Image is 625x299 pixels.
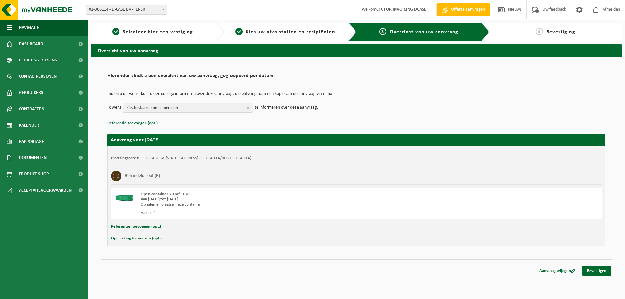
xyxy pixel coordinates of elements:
[107,92,605,96] p: Indien u dit wenst kunt u een collega informeren over deze aanvraag, die ontvangt dan een kopie v...
[19,52,57,68] span: Bedrijfsgegevens
[111,137,160,143] strong: Aanvraag voor [DATE]
[19,85,43,101] span: Gebruikers
[19,166,49,182] span: Product Shop
[141,197,178,201] strong: Van [DATE] tot [DATE]
[19,101,44,117] span: Contracten
[146,156,251,161] td: D-CASE BV, [STREET_ADDRESS] (01-066114/BUS, 01-066114)
[227,28,344,36] a: 2Kies uw afvalstoffen en recipiënten
[536,28,543,35] span: 4
[141,202,382,207] div: Ophalen en plaatsen lege container
[123,29,193,34] span: Selecteer hier een vestiging
[19,133,44,150] span: Rapportage
[19,20,39,36] span: Navigatie
[86,5,167,15] span: 01-066114 - D-CASE BV - IEPER
[19,182,72,198] span: Acceptatievoorwaarden
[19,117,39,133] span: Kalender
[246,29,335,34] span: Kies uw afvalstoffen en recipiënten
[141,211,382,216] div: Aantal: 1
[535,266,580,276] a: Aanvraag wijzigen
[126,103,244,113] span: Kies bestaand contactpersoon
[235,28,243,35] span: 2
[19,68,57,85] span: Contactpersonen
[376,7,426,12] strong: CTC FOR INVOICING DCASE
[86,5,167,14] span: 01-066114 - D-CASE BV - IEPER
[379,28,386,35] span: 3
[123,103,253,113] button: Kies bestaand contactpersoon
[125,171,160,181] h3: Behandeld hout (B)
[450,7,487,13] span: Offerte aanvragen
[115,192,134,201] img: HK-XC-20-GN-00.png
[19,36,43,52] span: Dashboard
[582,266,611,276] a: Bevestigen
[111,234,162,243] button: Opmerking toevoegen (opt.)
[546,29,575,34] span: Bevestiging
[390,29,458,34] span: Overzicht van uw aanvraag
[91,44,622,57] h2: Overzicht van uw aanvraag
[107,103,121,113] p: Ik wens
[255,103,318,113] p: te informeren over deze aanvraag.
[111,156,139,160] strong: Plaatsingsadres:
[436,3,490,16] a: Offerte aanvragen
[107,119,158,128] button: Referentie toevoegen (opt.)
[107,73,605,82] h2: Hieronder vindt u een overzicht van uw aanvraag, gegroepeerd per datum.
[141,192,190,196] span: Open container 20 m³ - C20
[19,150,47,166] span: Documenten
[111,223,161,231] button: Referentie toevoegen (opt.)
[112,28,119,35] span: 1
[94,28,211,36] a: 1Selecteer hier een vestiging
